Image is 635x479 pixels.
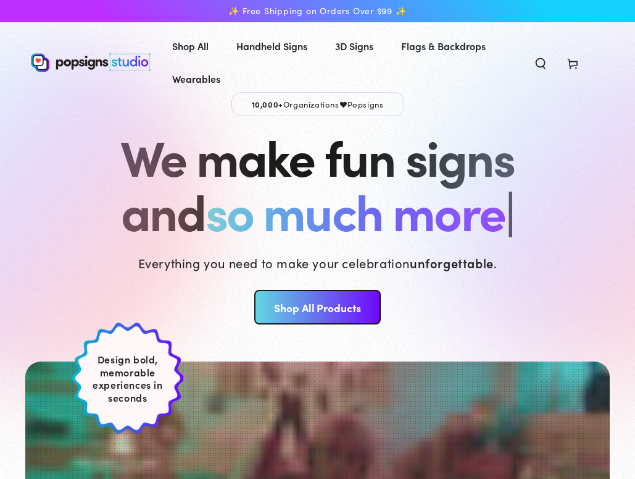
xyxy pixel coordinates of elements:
[163,30,218,62] a: Shop All
[172,37,209,55] span: Shop All
[228,6,406,17] span: ✨ Free Shipping on Orders Over $99 ✨
[163,62,230,95] a: Wearables
[120,129,514,237] h1: We make fun signs and
[31,53,151,72] img: Popsigns Studio
[335,37,373,55] span: 3D Signs
[231,92,404,116] p: Organizations Popsigns
[205,176,505,244] span: so much more
[172,70,220,88] span: Wearables
[505,175,514,245] span: |
[227,30,317,62] a: Handheld Signs
[410,254,494,271] strong: unforgettable
[401,37,486,55] span: Flags & Backdrops
[392,30,495,62] a: Flags & Backdrops
[525,49,557,76] summary: Search our site
[254,290,381,324] a: Shop All Products
[138,254,497,271] p: Everything you need to make your celebration .
[236,37,307,55] span: Handheld Signs
[252,98,283,109] span: 10,000+
[326,30,383,62] a: 3D Signs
